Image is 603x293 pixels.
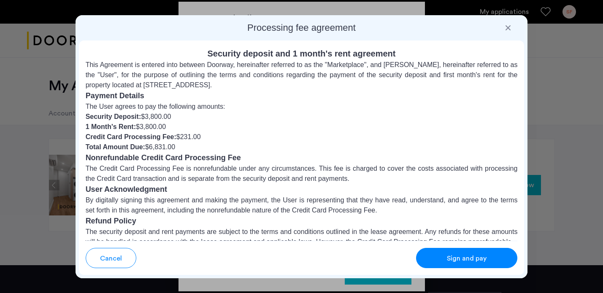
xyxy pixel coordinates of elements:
h3: Refund Policy [86,215,518,227]
li: $6,831.00 [86,142,518,152]
strong: Total Amount Due: [86,143,145,151]
h3: User Acknowledgment [86,184,518,195]
p: The User agrees to pay the following amounts: [86,102,518,112]
h2: Security deposit and 1 month's rent agreement [86,47,518,60]
h3: Payment Details [86,90,518,102]
strong: Credit Card Processing Fee: [86,133,176,140]
li: $3,800.00 [86,112,518,122]
button: button [416,248,517,268]
h2: Processing fee agreement [79,22,525,34]
p: The security deposit and rent payments are subject to the terms and conditions outlined in the le... [86,227,518,247]
span: Sign and pay [447,253,487,263]
li: $3,800.00 [86,122,518,132]
strong: 1 Month's Rent: [86,123,136,130]
strong: Security Deposit: [86,113,141,120]
p: This Agreement is entered into between Doorway, hereinafter referred to as the "Marketplace", and... [86,60,518,90]
li: $231.00 [86,132,518,142]
h3: Nonrefundable Credit Card Processing Fee [86,152,518,164]
p: The Credit Card Processing Fee is nonrefundable under any circumstances. This fee is charged to c... [86,164,518,184]
button: button [86,248,136,268]
p: By digitally signing this agreement and making the payment, the User is representing that they ha... [86,195,518,215]
span: Cancel [100,253,122,263]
